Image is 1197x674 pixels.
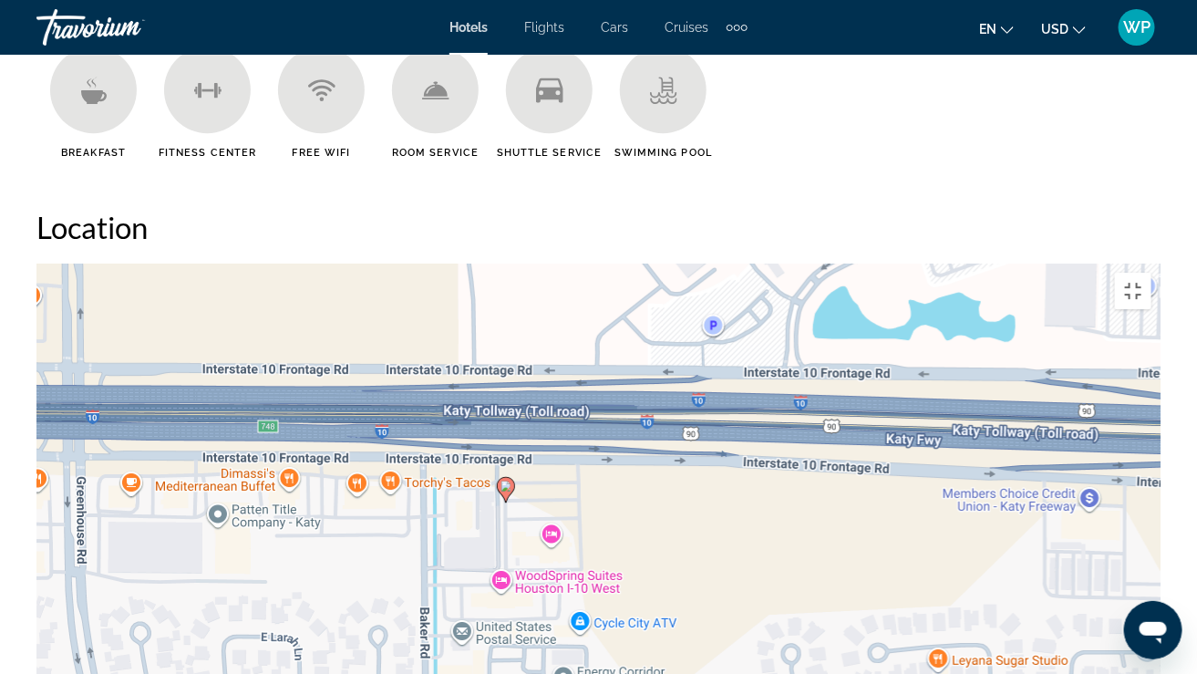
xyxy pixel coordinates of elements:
[449,20,488,35] a: Hotels
[524,20,564,35] a: Flights
[1123,18,1151,36] span: WP
[36,4,219,51] a: Travorium
[979,22,996,36] span: en
[665,20,708,35] a: Cruises
[601,20,628,35] a: Cars
[36,209,1161,245] h2: Location
[614,147,712,159] span: Swimming Pool
[293,147,351,159] span: Free WiFi
[1124,601,1182,659] iframe: Button to launch messaging window
[61,147,126,159] span: Breakfast
[1113,8,1161,47] button: User Menu
[1115,273,1151,309] button: Toggle fullscreen view
[727,13,748,42] button: Extra navigation items
[1041,16,1086,42] button: Change currency
[1041,22,1068,36] span: USD
[159,147,256,159] span: Fitness Center
[979,16,1014,42] button: Change language
[392,147,479,159] span: Room Service
[497,147,603,159] span: Shuttle Service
